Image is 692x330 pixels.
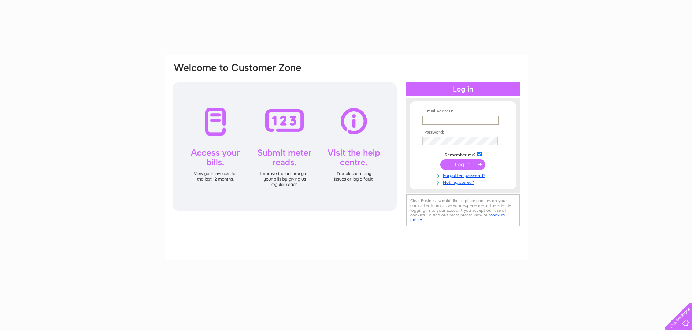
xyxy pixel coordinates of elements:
div: Clear Business would like to place cookies on your computer to improve your experience of the sit... [406,194,520,226]
th: Password: [421,130,506,135]
td: Remember me? [421,151,506,158]
a: Not registered? [422,178,506,185]
a: Forgotten password? [422,171,506,178]
a: cookies policy [410,212,505,222]
th: Email Address: [421,109,506,114]
input: Submit [440,159,485,170]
